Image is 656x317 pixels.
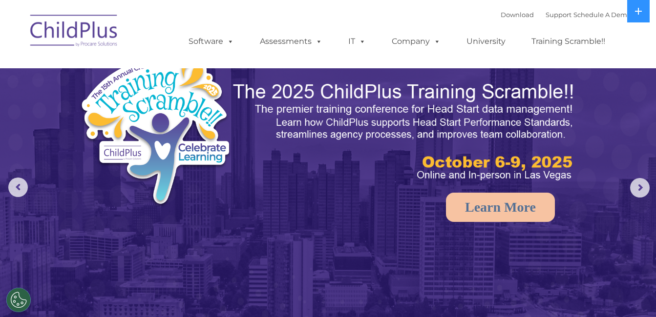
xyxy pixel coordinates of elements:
font: | [501,11,631,19]
a: IT [339,32,376,51]
a: Training Scramble!! [522,32,615,51]
a: Support [546,11,571,19]
a: Learn More [446,193,555,222]
button: Cookies Settings [6,288,31,312]
span: Last name [136,64,166,72]
img: ChildPlus by Procare Solutions [25,8,123,57]
a: University [457,32,515,51]
a: Company [382,32,450,51]
a: Download [501,11,534,19]
a: Schedule A Demo [573,11,631,19]
a: Assessments [250,32,332,51]
span: Phone number [136,104,177,112]
a: Software [179,32,244,51]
